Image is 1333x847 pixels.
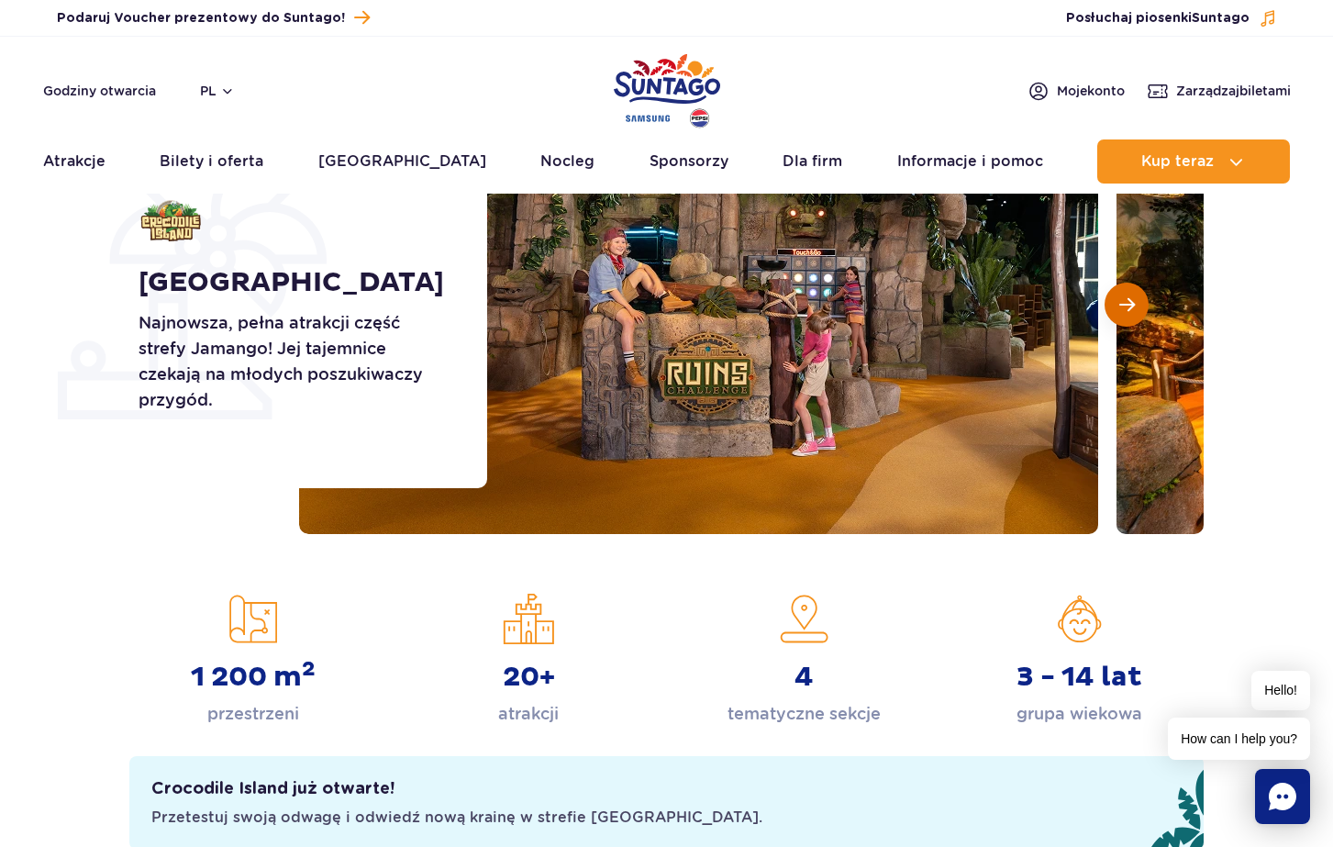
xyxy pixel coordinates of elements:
span: Moje konto [1057,82,1125,100]
span: How can I help you? [1168,718,1310,760]
p: atrakcji [498,701,559,727]
p: przestrzeni [207,701,299,727]
a: Bilety i oferta [160,139,263,184]
strong: 20+ [503,661,555,694]
a: Sponsorzy [650,139,728,184]
sup: 2 [302,656,316,682]
strong: 4 [794,661,814,694]
span: Podaruj Voucher prezentowy do Suntago! [57,9,345,28]
a: Zarządzajbiletami [1147,80,1291,102]
p: Najnowsza, pełna atrakcji część strefy Jamango! Jej tajemnice czekają na młodych poszukiwaczy prz... [139,310,446,413]
div: Przetestuj swoją odwagę i odwiedź nową krainę w strefie [GEOGRAPHIC_DATA]. [151,808,762,828]
a: Mojekonto [1028,80,1125,102]
a: Informacje i pomoc [897,139,1043,184]
button: Posłuchaj piosenkiSuntago [1066,9,1277,28]
a: Nocleg [540,139,594,184]
button: Następny slajd [1105,283,1149,327]
a: Park of Poland [614,46,720,130]
span: Hello! [1251,671,1310,710]
div: Chat [1255,769,1310,824]
h2: Crocodile Island już otwarte! [151,778,394,800]
p: grupa wiekowa [1016,701,1142,727]
a: Atrakcje [43,139,106,184]
span: Kup teraz [1141,153,1214,170]
span: Zarządzaj biletami [1176,82,1291,100]
button: pl [200,82,235,100]
p: tematyczne sekcje [728,701,881,727]
a: [GEOGRAPHIC_DATA] [318,139,486,184]
span: Suntago [1192,12,1250,25]
h1: [GEOGRAPHIC_DATA] [139,266,446,299]
a: Podaruj Voucher prezentowy do Suntago! [57,6,370,30]
a: Godziny otwarcia [43,82,156,100]
strong: 3 - 14 lat [1016,661,1142,694]
span: Posłuchaj piosenki [1066,9,1250,28]
button: Kup teraz [1097,139,1290,184]
a: Dla firm [783,139,842,184]
strong: 1 200 m [191,661,316,694]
